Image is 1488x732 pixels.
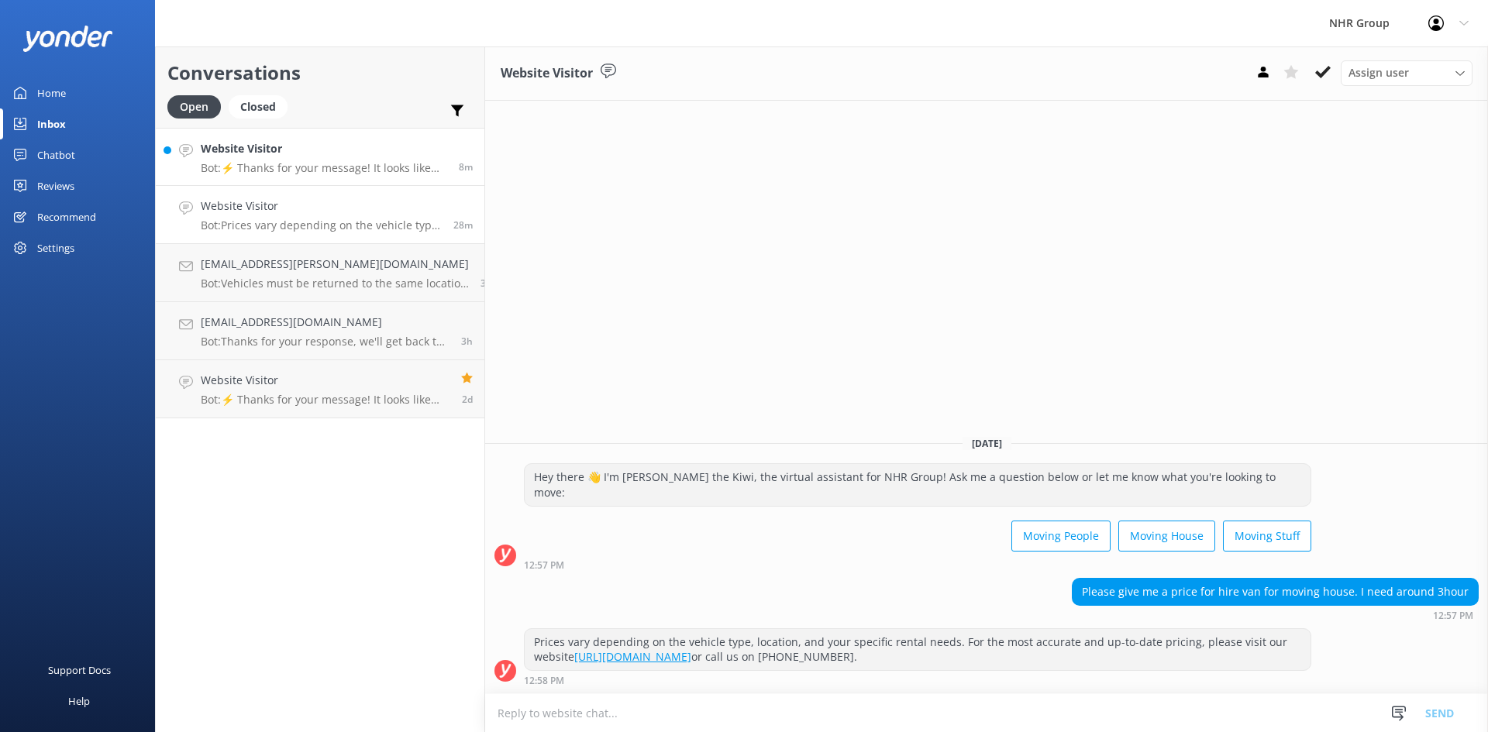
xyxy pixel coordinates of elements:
[524,676,564,686] strong: 12:58 PM
[37,201,96,232] div: Recommend
[1072,610,1479,620] div: 12:57pm 19-Aug-2025 (UTC +12:00) Pacific/Auckland
[201,314,449,331] h4: [EMAIL_ADDRESS][DOMAIN_NAME]
[963,437,1011,450] span: [DATE]
[167,95,221,119] div: Open
[201,372,449,389] h4: Website Visitor
[201,198,442,215] h4: Website Visitor
[37,170,74,201] div: Reviews
[201,218,442,232] p: Bot: Prices vary depending on the vehicle type, location, and your specific rental needs. For the...
[524,559,1311,570] div: 12:57pm 19-Aug-2025 (UTC +12:00) Pacific/Auckland
[37,77,66,108] div: Home
[201,335,449,349] p: Bot: Thanks for your response, we'll get back to you as soon as we can during opening hours.
[48,655,111,686] div: Support Docs
[1341,60,1472,85] div: Assign User
[1433,611,1473,620] strong: 12:57 PM
[229,95,288,119] div: Closed
[525,464,1311,505] div: Hey there 👋 I'm [PERSON_NAME] the Kiwi, the virtual assistant for NHR Group! Ask me a question be...
[23,26,112,51] img: yonder-white-logo.png
[1011,521,1111,552] button: Moving People
[37,139,75,170] div: Chatbot
[229,98,295,115] a: Closed
[156,360,484,418] a: Website VisitorBot:⚡ Thanks for your message! It looks like this one might be best handled by our...
[201,277,469,290] p: Bot: Vehicles must be returned to the same location they were picked up from, and we typically do...
[37,232,74,263] div: Settings
[574,649,691,664] a: [URL][DOMAIN_NAME]
[459,160,473,174] span: 01:17pm 19-Aug-2025 (UTC +12:00) Pacific/Auckland
[461,335,473,348] span: 09:40am 19-Aug-2025 (UTC +12:00) Pacific/Auckland
[167,58,473,88] h2: Conversations
[201,393,449,407] p: Bot: ⚡ Thanks for your message! It looks like this one might be best handled by our team directly...
[1073,579,1478,605] div: Please give me a price for hire van for moving house. I need around 3hour
[480,277,492,290] span: 10:01am 19-Aug-2025 (UTC +12:00) Pacific/Auckland
[156,244,484,302] a: [EMAIL_ADDRESS][PERSON_NAME][DOMAIN_NAME]Bot:Vehicles must be returned to the same location they ...
[1118,521,1215,552] button: Moving House
[524,561,564,570] strong: 12:57 PM
[1348,64,1409,81] span: Assign user
[525,629,1311,670] div: Prices vary depending on the vehicle type, location, and your specific rental needs. For the most...
[37,108,66,139] div: Inbox
[201,161,447,175] p: Bot: ⚡ Thanks for your message! It looks like this one might be best handled by our team directly...
[462,393,473,406] span: 01:17pm 17-Aug-2025 (UTC +12:00) Pacific/Auckland
[201,256,469,273] h4: [EMAIL_ADDRESS][PERSON_NAME][DOMAIN_NAME]
[68,686,90,717] div: Help
[1223,521,1311,552] button: Moving Stuff
[156,186,484,244] a: Website VisitorBot:Prices vary depending on the vehicle type, location, and your specific rental ...
[201,140,447,157] h4: Website Visitor
[501,64,593,84] h3: Website Visitor
[167,98,229,115] a: Open
[453,218,473,232] span: 12:57pm 19-Aug-2025 (UTC +12:00) Pacific/Auckland
[156,128,484,186] a: Website VisitorBot:⚡ Thanks for your message! It looks like this one might be best handled by our...
[524,675,1311,686] div: 12:58pm 19-Aug-2025 (UTC +12:00) Pacific/Auckland
[156,302,484,360] a: [EMAIL_ADDRESS][DOMAIN_NAME]Bot:Thanks for your response, we'll get back to you as soon as we can...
